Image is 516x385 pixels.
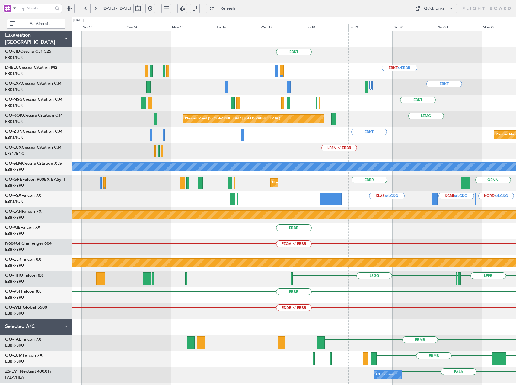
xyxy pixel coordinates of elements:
a: D-IBLUCessna Citation M2 [5,65,57,70]
button: Quick Links [412,4,457,13]
span: OO-FAE [5,337,21,342]
div: A/C Booked [375,370,394,379]
span: OO-ZUN [5,129,23,134]
a: EBBR/BRU [5,359,24,364]
span: OO-ROK [5,113,23,118]
a: OO-LXACessna Citation CJ4 [5,81,62,86]
a: OO-LAHFalcon 7X [5,209,42,214]
span: OO-SLM [5,161,22,166]
span: OO-VSF [5,289,21,294]
span: OO-AIE [5,225,21,230]
a: EBBR/BRU [5,263,24,268]
a: EBKT/KJK [5,87,23,92]
span: OO-JID [5,49,20,54]
a: EBBR/BRU [5,247,24,252]
span: OO-GPE [5,177,22,182]
a: OO-ROKCessna Citation CJ4 [5,113,63,118]
a: OO-ZUNCessna Citation CJ4 [5,129,62,134]
span: OO-FSX [5,193,21,198]
a: OO-AIEFalcon 7X [5,225,40,230]
div: Sun 21 [437,24,481,31]
span: OO-ELK [5,257,21,262]
div: Quick Links [424,6,444,12]
a: EBBR/BRU [5,343,24,348]
a: LFSN/ENC [5,151,24,156]
span: N604GF [5,241,21,246]
a: OO-GPEFalcon 900EX EASy II [5,177,65,182]
a: OO-LUMFalcon 7X [5,353,43,358]
a: EBKT/KJK [5,199,23,204]
a: OO-SLMCessna Citation XLS [5,161,62,166]
a: OO-LUXCessna Citation CJ4 [5,145,62,150]
button: All Aircraft [7,19,65,29]
div: Planned Maint [GEOGRAPHIC_DATA] ([GEOGRAPHIC_DATA]) [185,114,280,123]
div: Wed 17 [260,24,304,31]
a: EBBR/BRU [5,311,24,316]
span: OO-LXA [5,81,22,86]
a: EBKT/KJK [5,55,23,60]
div: Sun 14 [126,24,170,31]
a: ZS-LMFNextant 400XTi [5,369,51,374]
a: EBBR/BRU [5,231,24,236]
a: OO-NSGCessna Citation CJ4 [5,97,62,102]
span: OO-LUM [5,353,23,358]
a: OO-HHOFalcon 8X [5,273,43,278]
div: Mon 15 [171,24,215,31]
span: All Aircraft [16,22,63,26]
a: EBBR/BRU [5,279,24,284]
a: OO-FAEFalcon 7X [5,337,41,342]
a: OO-JIDCessna CJ1 525 [5,49,51,54]
input: Trip Number [19,4,53,13]
a: EBKT/KJK [5,71,23,76]
div: Sat 20 [393,24,437,31]
div: Sat 13 [82,24,126,31]
a: EBKT/KJK [5,103,23,108]
span: OO-HHO [5,273,23,278]
span: Refresh [215,6,240,11]
span: ZS-LMF [5,369,20,374]
a: N604GFChallenger 604 [5,241,52,246]
a: EBBR/BRU [5,295,24,300]
div: Tue 16 [215,24,260,31]
button: Refresh [206,4,242,13]
a: EBBR/BRU [5,167,24,172]
span: [DATE] - [DATE] [103,6,131,11]
span: OO-LUX [5,145,22,150]
a: EBBR/BRU [5,215,24,220]
a: OO-ELKFalcon 8X [5,257,41,262]
a: FALA/HLA [5,375,24,380]
span: OO-NSG [5,97,23,102]
a: OO-WLPGlobal 5500 [5,305,47,310]
span: OO-WLP [5,305,23,310]
a: EBKT/KJK [5,119,23,124]
div: Thu 18 [304,24,348,31]
a: EBBR/BRU [5,183,24,188]
span: D-IBLU [5,65,19,70]
span: OO-LAH [5,209,22,214]
a: OO-FSXFalcon 7X [5,193,41,198]
a: OO-VSFFalcon 8X [5,289,41,294]
a: EBKT/KJK [5,135,23,140]
div: [DATE] [73,18,84,23]
div: Fri 19 [348,24,393,31]
div: Planned Maint [GEOGRAPHIC_DATA] ([GEOGRAPHIC_DATA] National) [272,178,381,187]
